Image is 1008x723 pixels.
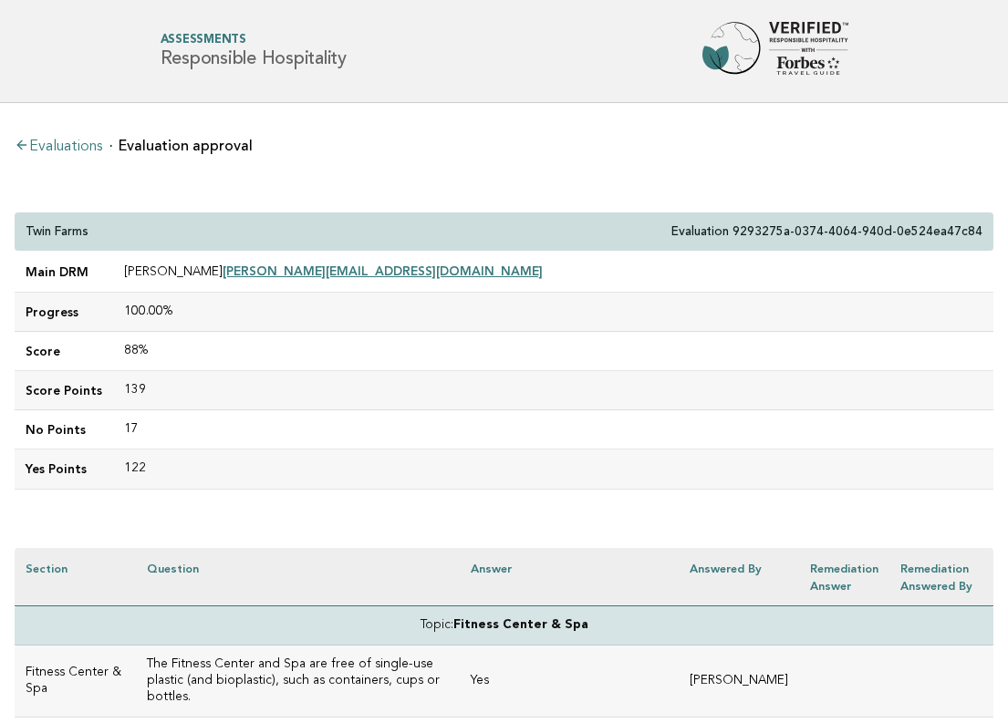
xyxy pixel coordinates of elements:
[15,410,113,449] td: No Points
[460,646,679,718] td: Yes
[15,548,136,606] th: Section
[679,548,799,606] th: Answered by
[161,35,347,68] h1: Responsible Hospitality
[15,646,136,718] td: Fitness Center & Spa
[702,22,848,80] img: Forbes Travel Guide
[113,252,993,293] td: [PERSON_NAME]
[113,332,993,371] td: 88%
[223,263,543,278] a: [PERSON_NAME][EMAIL_ADDRESS][DOMAIN_NAME]
[161,35,347,46] span: Assessments
[15,605,993,645] td: Topic:
[113,410,993,449] td: 17
[889,548,993,606] th: Remediation Answered by
[15,332,113,371] td: Score
[136,548,460,606] th: Question
[147,656,449,706] h3: The Fitness Center and Spa are free of single-use plastic (and bioplastic), such as containers, c...
[799,548,889,606] th: Remediation Answer
[26,223,88,240] p: Twin Farms
[460,548,679,606] th: Answer
[15,252,113,293] td: Main DRM
[679,646,799,718] td: [PERSON_NAME]
[113,371,993,410] td: 139
[15,293,113,332] td: Progress
[15,449,113,489] td: Yes Points
[113,449,993,489] td: 122
[15,139,102,154] a: Evaluations
[453,619,588,631] strong: Fitness Center & Spa
[15,371,113,410] td: Score Points
[671,223,982,240] p: Evaluation 9293275a-0374-4064-940d-0e524ea47c84
[113,293,993,332] td: 100.00%
[109,139,253,153] li: Evaluation approval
